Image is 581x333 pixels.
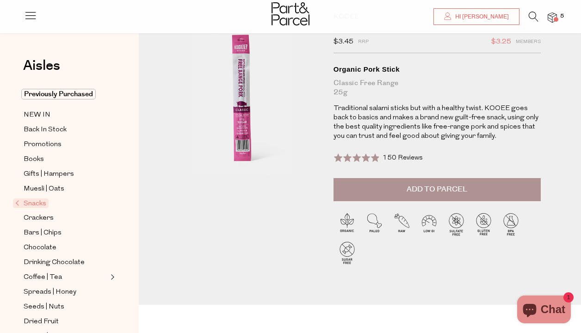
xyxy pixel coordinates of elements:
[361,210,388,238] img: P_P-ICONS-Live_Bec_V11_Paleo.svg
[24,154,108,165] a: Books
[24,301,108,313] a: Seeds | Nuts
[24,169,74,180] span: Gifts | Hampers
[358,36,369,48] span: RRP
[470,210,497,238] img: P_P-ICONS-Live_Bec_V11_Gluten_Free.svg
[558,12,566,20] span: 5
[334,239,361,266] img: P_P-ICONS-Live_Bec_V11_Sugar_Free.svg
[407,184,467,195] span: Add to Parcel
[334,178,541,201] button: Add to Parcel
[24,139,108,150] a: Promotions
[24,227,108,239] a: Bars | Chips
[433,8,519,25] a: Hi [PERSON_NAME]
[453,13,509,21] span: Hi [PERSON_NAME]
[23,59,60,82] a: Aisles
[24,154,44,165] span: Books
[334,210,361,238] img: P_P-ICONS-Live_Bec_V11_Organic.svg
[24,257,85,268] span: Drinking Chocolate
[24,213,54,224] span: Crackers
[443,210,470,238] img: P_P-ICONS-Live_Bec_V11_Sulfate_Free.svg
[516,36,541,48] span: Members
[334,79,541,97] div: Classic Free Range 25g
[24,242,56,253] span: Chocolate
[167,12,320,193] img: Organic Pork Stick
[24,89,108,100] a: Previously Purchased
[24,242,108,253] a: Chocolate
[415,210,443,238] img: P_P-ICONS-Live_Bec_V11_Low_Gi.svg
[383,154,423,161] span: 150 Reviews
[13,198,49,208] span: Snacks
[24,184,64,195] span: Muesli | Oats
[24,124,108,136] a: Back In Stock
[24,316,59,327] span: Dried Fruit
[24,272,62,283] span: Coffee | Tea
[24,257,108,268] a: Drinking Chocolate
[491,36,511,48] span: $3.25
[24,302,64,313] span: Seeds | Nuts
[24,168,108,180] a: Gifts | Hampers
[514,296,574,326] inbox-online-store-chat: Shopify online store chat
[334,65,541,74] div: Organic Pork Stick
[21,89,96,99] span: Previously Purchased
[24,212,108,224] a: Crackers
[497,210,525,238] img: P_P-ICONS-Live_Bec_V11_BPA_Free.svg
[24,228,62,239] span: Bars | Chips
[548,12,557,22] a: 5
[272,2,309,25] img: Part&Parcel
[334,104,541,141] p: Traditional salami sticks but with a healthy twist. KOOEE goes back to basics and makes a brand n...
[24,139,62,150] span: Promotions
[108,271,115,283] button: Expand/Collapse Coffee | Tea
[24,183,108,195] a: Muesli | Oats
[24,109,108,121] a: NEW IN
[24,316,108,327] a: Dried Fruit
[24,271,108,283] a: Coffee | Tea
[24,124,67,136] span: Back In Stock
[24,110,50,121] span: NEW IN
[388,210,415,238] img: P_P-ICONS-Live_Bec_V11_Raw.svg
[24,287,76,298] span: Spreads | Honey
[15,198,108,209] a: Snacks
[23,55,60,76] span: Aisles
[334,36,353,48] span: $3.45
[24,286,108,298] a: Spreads | Honey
